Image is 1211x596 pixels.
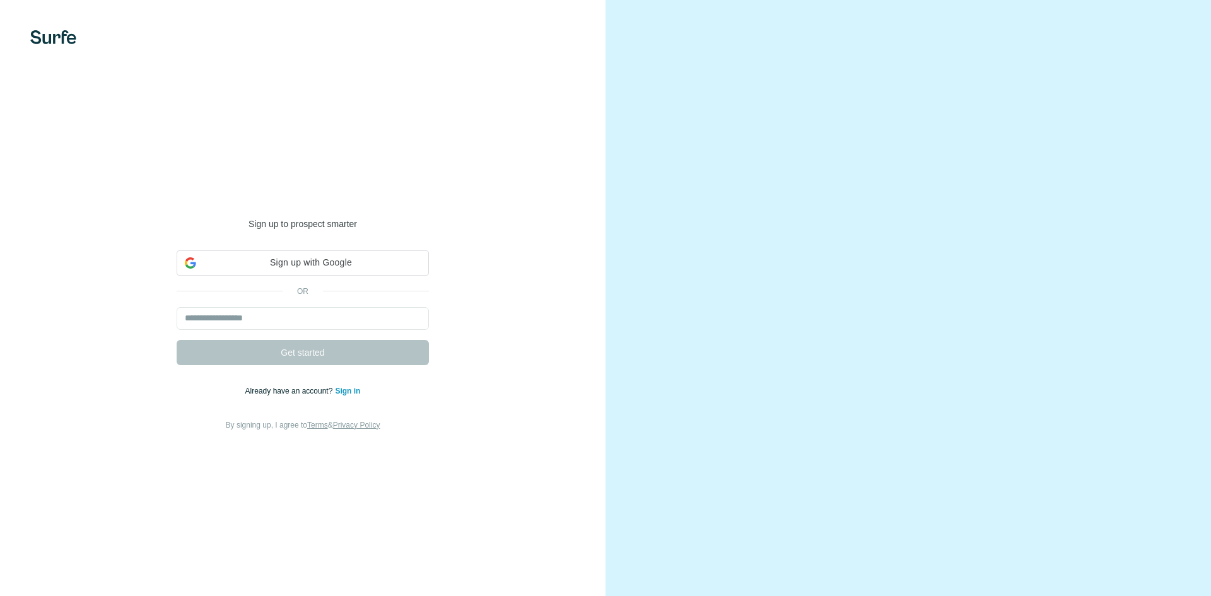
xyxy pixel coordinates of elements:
span: Sign up with Google [201,256,421,269]
div: Sign up with Google [177,250,429,276]
a: Sign in [335,387,360,395]
h1: Welcome to [GEOGRAPHIC_DATA] [177,165,429,215]
a: Privacy Policy [333,421,380,429]
span: Already have an account? [245,387,336,395]
p: Sign up to prospect smarter [177,218,429,230]
img: Surfe's logo [30,30,76,44]
span: By signing up, I agree to & [226,421,380,429]
iframe: Sign in with Google Button [170,274,435,302]
a: Terms [307,421,328,429]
